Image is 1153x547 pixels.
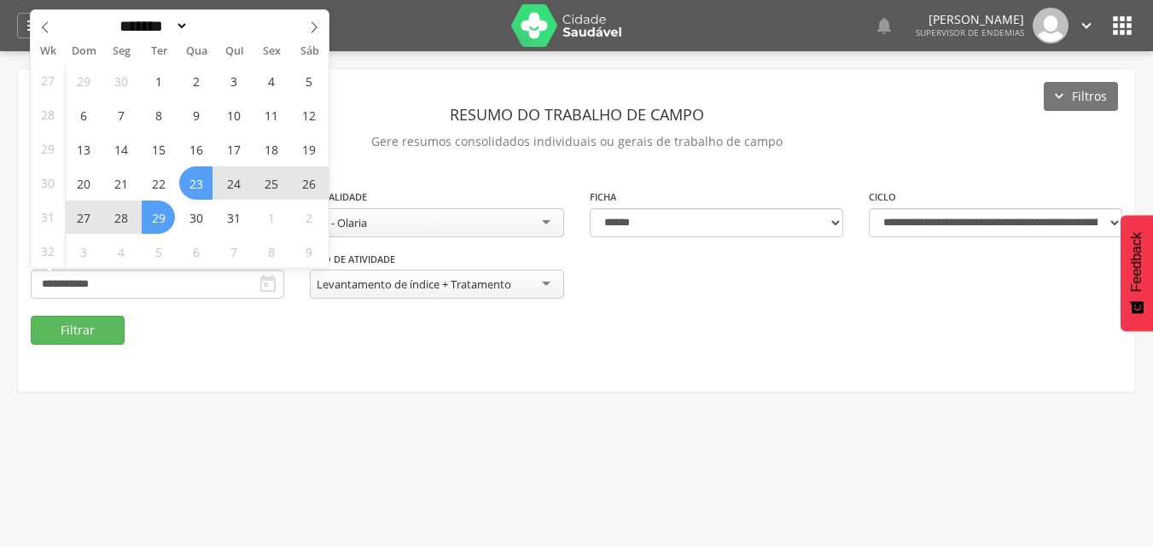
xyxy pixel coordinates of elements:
[310,253,395,266] label: Tipo de Atividade
[179,64,213,97] span: Julho 2, 2025
[253,46,291,57] span: Sex
[1077,8,1096,44] a: 
[217,64,250,97] span: Julho 3, 2025
[1077,16,1096,35] i: 
[590,190,616,204] label: Ficha
[254,132,288,166] span: Julho 18, 2025
[179,132,213,166] span: Julho 16, 2025
[292,64,325,97] span: Julho 5, 2025
[874,15,894,36] i: 
[292,201,325,234] span: Agosto 2, 2025
[65,46,102,57] span: Dom
[254,235,288,268] span: Agosto 8, 2025
[179,166,213,200] span: Julho 23, 2025
[104,235,137,268] span: Agosto 4, 2025
[179,201,213,234] span: Julho 30, 2025
[67,235,100,268] span: Agosto 3, 2025
[178,46,215,57] span: Qua
[179,235,213,268] span: Agosto 6, 2025
[317,215,367,230] div: 96 - Olaria
[67,166,100,200] span: Julho 20, 2025
[41,166,55,200] span: 30
[217,132,250,166] span: Julho 17, 2025
[25,15,45,36] i: 
[142,98,175,131] span: Julho 8, 2025
[254,98,288,131] span: Julho 11, 2025
[258,274,278,294] i: 
[317,276,511,292] div: Levantamento de índice + Tratamento
[41,64,55,97] span: 27
[916,26,1024,38] span: Supervisor de Endemias
[41,201,55,234] span: 31
[1129,232,1144,292] span: Feedback
[67,132,100,166] span: Julho 13, 2025
[31,130,1122,154] p: Gere resumos consolidados individuais ou gerais de trabalho de campo
[216,46,253,57] span: Qui
[292,98,325,131] span: Julho 12, 2025
[292,235,325,268] span: Agosto 9, 2025
[1044,82,1118,111] button: Filtros
[142,64,175,97] span: Julho 1, 2025
[916,14,1024,26] p: [PERSON_NAME]
[102,46,140,57] span: Seg
[189,17,245,35] input: Year
[869,190,896,204] label: Ciclo
[31,99,1122,130] header: Resumo do Trabalho de Campo
[1121,215,1153,331] button: Feedback - Mostrar pesquisa
[17,13,53,38] a: 
[217,201,250,234] span: Julho 31, 2025
[104,64,137,97] span: Junho 30, 2025
[142,166,175,200] span: Julho 22, 2025
[104,166,137,200] span: Julho 21, 2025
[217,98,250,131] span: Julho 10, 2025
[104,201,137,234] span: Julho 28, 2025
[1109,12,1136,39] i: 
[67,201,100,234] span: Julho 27, 2025
[140,46,178,57] span: Ter
[310,190,367,204] label: Localidade
[41,132,55,166] span: 29
[104,98,137,131] span: Julho 7, 2025
[142,132,175,166] span: Julho 15, 2025
[291,46,329,57] span: Sáb
[142,201,175,234] span: Julho 29, 2025
[31,39,65,63] span: Wk
[292,132,325,166] span: Julho 19, 2025
[31,316,125,345] button: Filtrar
[67,98,100,131] span: Julho 6, 2025
[142,235,175,268] span: Agosto 5, 2025
[874,8,894,44] a: 
[179,98,213,131] span: Julho 9, 2025
[114,17,189,35] select: Month
[217,166,250,200] span: Julho 24, 2025
[104,132,137,166] span: Julho 14, 2025
[254,201,288,234] span: Agosto 1, 2025
[67,64,100,97] span: Junho 29, 2025
[292,166,325,200] span: Julho 26, 2025
[254,64,288,97] span: Julho 4, 2025
[254,166,288,200] span: Julho 25, 2025
[217,235,250,268] span: Agosto 7, 2025
[41,235,55,268] span: 32
[41,98,55,131] span: 28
